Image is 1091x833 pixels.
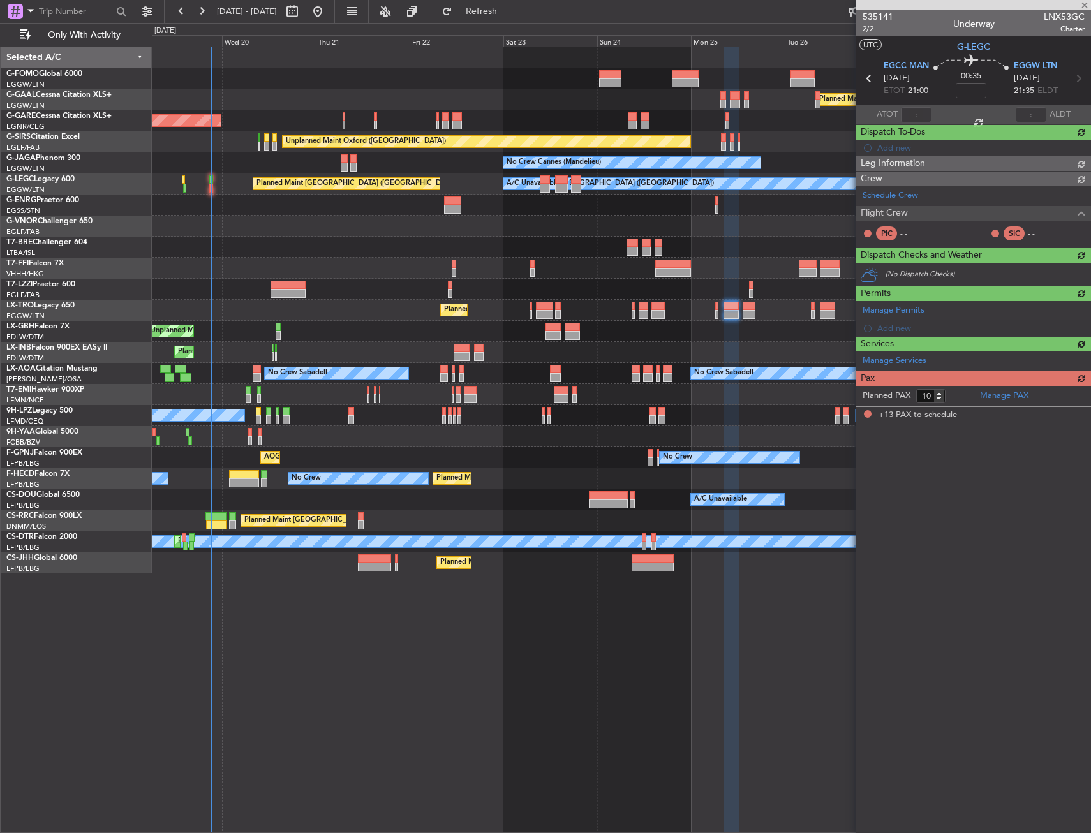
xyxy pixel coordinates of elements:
[663,448,692,467] div: No Crew
[33,31,135,40] span: Only With Activity
[6,175,34,183] span: G-LEGC
[6,512,82,520] a: CS-RRCFalcon 900LX
[39,2,112,21] input: Trip Number
[6,154,80,162] a: G-JAGAPhenom 300
[691,35,785,47] div: Mon 25
[884,60,929,73] span: EGCC MAN
[6,302,75,309] a: LX-TROLegacy 650
[6,365,98,372] a: LX-AOACitation Mustang
[6,196,79,204] a: G-ENRGPraetor 600
[785,35,879,47] div: Tue 26
[410,35,503,47] div: Fri 22
[6,217,93,225] a: G-VNORChallenger 650
[6,407,73,415] a: 9H-LPZLegacy 500
[6,101,45,110] a: EGGW/LTN
[440,553,641,572] div: Planned Maint [GEOGRAPHIC_DATA] ([GEOGRAPHIC_DATA])
[436,469,637,488] div: Planned Maint [GEOGRAPHIC_DATA] ([GEOGRAPHIC_DATA])
[6,522,46,531] a: DNMM/LOS
[264,448,480,467] div: AOG Maint Hyères ([GEOGRAPHIC_DATA]-[GEOGRAPHIC_DATA])
[6,217,38,225] span: G-VNOR
[6,386,31,394] span: T7-EMI
[6,290,40,300] a: EGLF/FAB
[6,302,34,309] span: LX-TRO
[6,395,44,405] a: LFMN/NCE
[316,35,410,47] div: Thu 21
[6,416,43,426] a: LFMD/CEQ
[6,543,40,552] a: LFPB/LBG
[6,70,82,78] a: G-FOMOGlobal 6000
[503,35,597,47] div: Sat 23
[6,491,36,499] span: CS-DOU
[908,85,928,98] span: 21:00
[1037,85,1058,98] span: ELDT
[6,470,34,478] span: F-HECD
[6,365,36,372] span: LX-AOA
[6,344,31,351] span: LX-INB
[6,428,78,436] a: 9H-YAAGlobal 5000
[256,174,457,193] div: Planned Maint [GEOGRAPHIC_DATA] ([GEOGRAPHIC_DATA])
[6,70,39,78] span: G-FOMO
[1044,24,1085,34] span: Charter
[6,164,45,173] a: EGGW/LTN
[1014,85,1034,98] span: 21:35
[6,332,44,342] a: EDLW/DTM
[694,490,747,509] div: A/C Unavailable
[6,227,40,237] a: EGLF/FAB
[6,449,34,457] span: F-GPNJ
[6,281,33,288] span: T7-LZZI
[6,564,40,573] a: LFPB/LBG
[6,438,40,447] a: FCBB/BZV
[292,469,321,488] div: No Crew
[953,17,995,31] div: Underway
[6,353,44,363] a: EDLW/DTM
[6,122,45,131] a: EGNR/CEG
[6,449,82,457] a: F-GPNJFalcon 900EX
[436,1,512,22] button: Refresh
[597,35,691,47] div: Sun 24
[6,80,45,89] a: EGGW/LTN
[6,323,34,330] span: LX-GBH
[884,85,905,98] span: ETOT
[1044,10,1085,24] span: LNX53GC
[6,154,36,162] span: G-JAGA
[6,185,45,195] a: EGGW/LTN
[6,386,84,394] a: T7-EMIHawker 900XP
[6,143,40,152] a: EGLF/FAB
[222,35,316,47] div: Wed 20
[444,300,645,320] div: Planned Maint [GEOGRAPHIC_DATA] ([GEOGRAPHIC_DATA])
[507,174,714,193] div: A/C Unavailable [GEOGRAPHIC_DATA] ([GEOGRAPHIC_DATA])
[6,311,45,321] a: EGGW/LTN
[1014,72,1040,85] span: [DATE]
[455,7,508,16] span: Refresh
[6,554,34,562] span: CS-JHH
[877,108,898,121] span: ATOT
[1014,60,1057,73] span: EGGW LTN
[884,72,910,85] span: [DATE]
[6,239,87,246] a: T7-BREChallenger 604
[6,428,35,436] span: 9H-YAA
[6,91,36,99] span: G-GAAL
[244,511,445,530] div: Planned Maint [GEOGRAPHIC_DATA] ([GEOGRAPHIC_DATA])
[1050,108,1071,121] span: ALDT
[6,260,29,267] span: T7-FFI
[6,554,77,562] a: CS-JHHGlobal 6000
[6,281,75,288] a: T7-LZZIPraetor 600
[6,533,34,541] span: CS-DTR
[6,133,31,141] span: G-SIRS
[178,343,283,362] div: Planned Maint Geneva (Cointrin)
[286,132,446,151] div: Unplanned Maint Oxford ([GEOGRAPHIC_DATA])
[6,323,70,330] a: LX-GBHFalcon 7X
[863,10,893,24] span: 535141
[6,374,82,384] a: [PERSON_NAME]/QSA
[217,6,277,17] span: [DATE] - [DATE]
[178,532,243,551] div: Planned Maint Sofia
[6,533,77,541] a: CS-DTRFalcon 2000
[6,112,36,120] span: G-GARE
[6,480,40,489] a: LFPB/LBG
[6,459,40,468] a: LFPB/LBG
[859,39,882,50] button: UTC
[6,491,80,499] a: CS-DOUGlobal 6500
[268,364,327,383] div: No Crew Sabadell
[6,175,75,183] a: G-LEGCLegacy 600
[957,40,990,54] span: G-LEGC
